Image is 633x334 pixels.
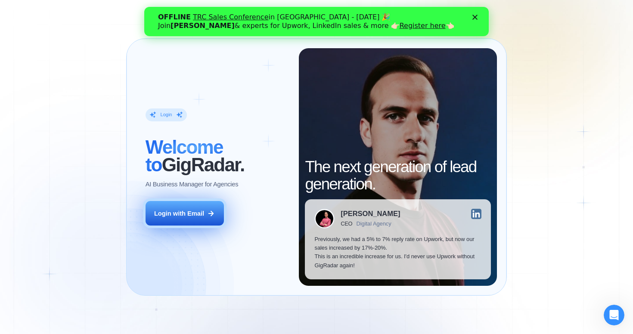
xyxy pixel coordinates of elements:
[161,111,172,118] div: Login
[146,180,239,189] p: AI Business Manager for Agencies
[255,15,301,23] a: Register here
[146,201,224,226] button: Login with Email
[604,305,624,325] iframe: Intercom live chat
[146,136,223,175] span: Welcome to
[144,7,489,36] iframe: Intercom live chat banner
[341,221,352,227] div: CEO
[314,235,481,270] p: Previously, we had a 5% to 7% reply rate on Upwork, but now our sales increased by 17%-20%. This ...
[146,139,289,173] h2: ‍ GigRadar.
[341,210,400,218] div: [PERSON_NAME]
[305,158,490,193] h2: The next generation of lead generation.
[154,209,204,218] div: Login with Email
[328,8,337,13] div: Close
[357,221,391,227] div: Digital Agency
